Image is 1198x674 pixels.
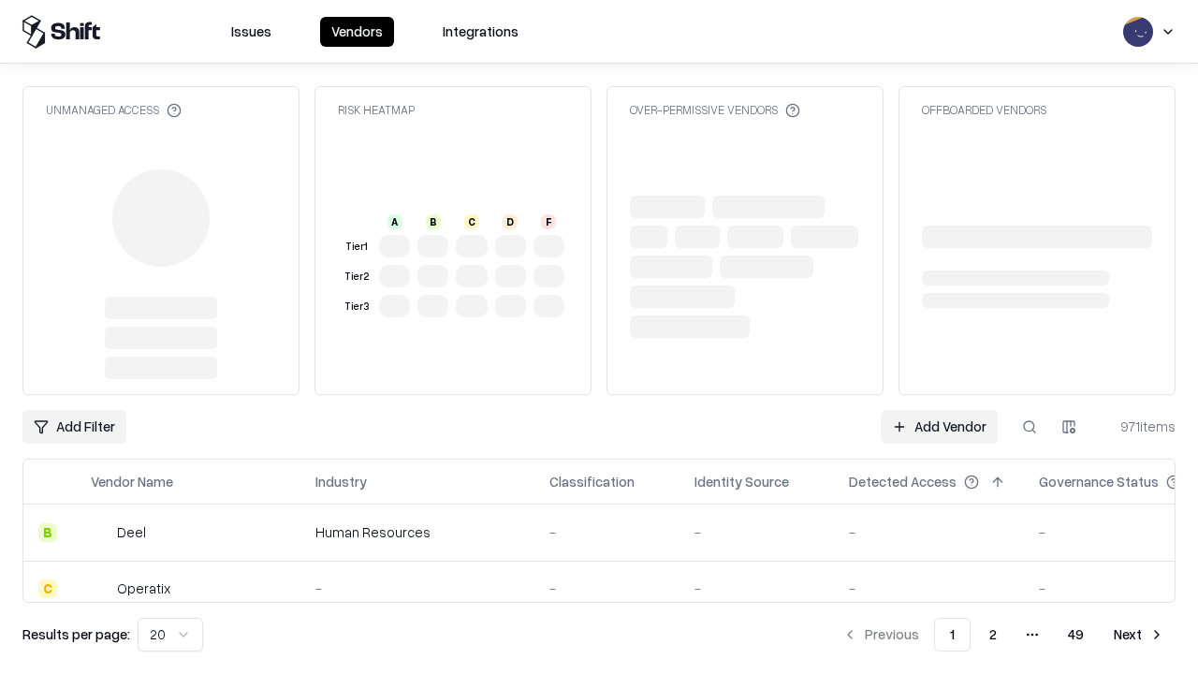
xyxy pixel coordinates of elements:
button: Next [1103,618,1176,652]
div: - [315,579,519,598]
div: C [38,579,57,598]
div: B [426,214,441,229]
div: - [849,522,1009,542]
a: Add Vendor [881,410,998,444]
nav: pagination [831,618,1176,652]
button: Integrations [431,17,530,47]
div: Operatix [117,579,170,598]
div: - [549,579,665,598]
button: Add Filter [22,410,126,444]
div: Tier 2 [342,269,372,285]
div: Industry [315,472,367,491]
div: Unmanaged Access [46,102,182,118]
button: Vendors [320,17,394,47]
div: Tier 1 [342,239,372,255]
div: - [694,522,819,542]
div: Governance Status [1039,472,1159,491]
div: Tier 3 [342,299,372,315]
div: B [38,523,57,542]
div: Classification [549,472,635,491]
div: Identity Source [694,472,789,491]
button: Issues [220,17,283,47]
div: Vendor Name [91,472,173,491]
div: Deel [117,522,146,542]
div: D [503,214,518,229]
div: - [694,579,819,598]
img: Operatix [91,579,110,598]
div: 971 items [1101,417,1176,436]
div: Detected Access [849,472,957,491]
img: Deel [91,523,110,542]
div: - [549,522,665,542]
div: Over-Permissive Vendors [630,102,800,118]
div: Risk Heatmap [338,102,415,118]
p: Results per page: [22,624,130,644]
div: Offboarded Vendors [922,102,1046,118]
div: C [464,214,479,229]
button: 2 [974,618,1012,652]
div: F [541,214,556,229]
div: - [849,579,1009,598]
div: Human Resources [315,522,519,542]
div: A [387,214,402,229]
button: 49 [1053,618,1099,652]
button: 1 [934,618,971,652]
